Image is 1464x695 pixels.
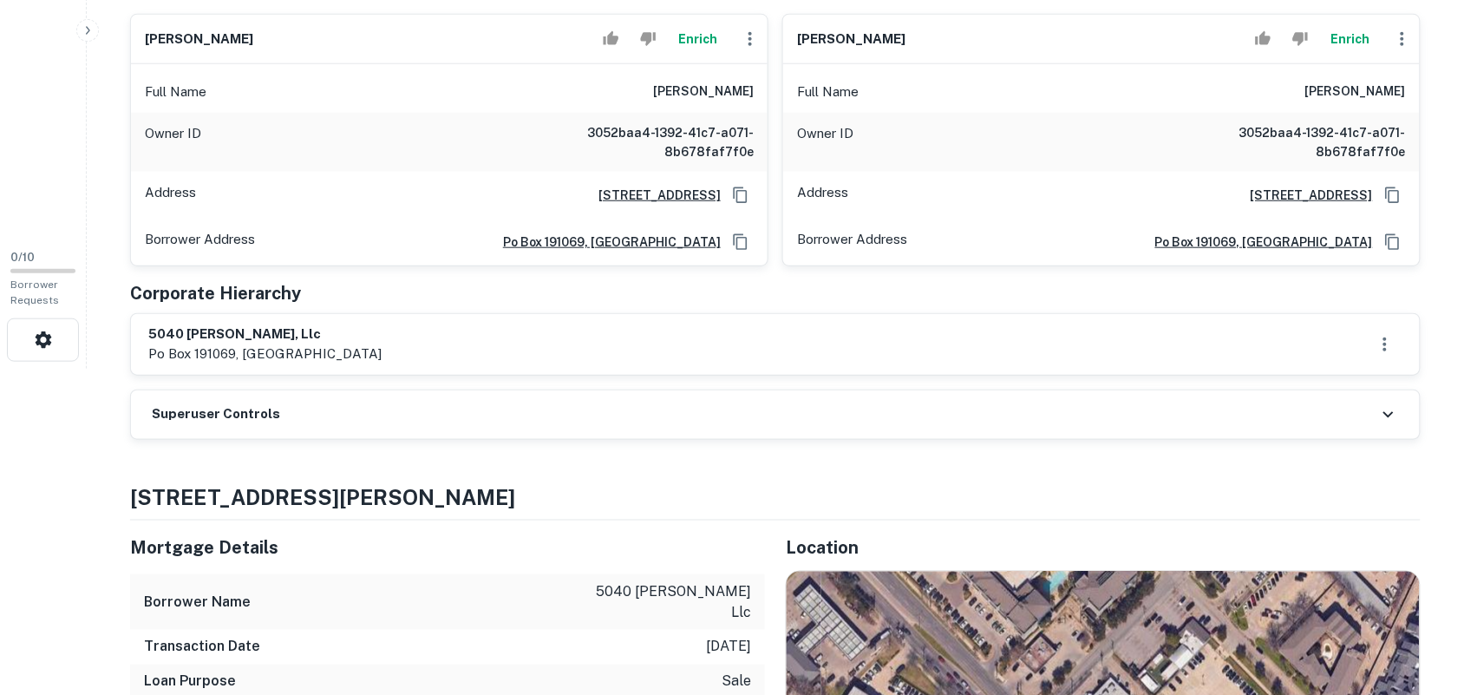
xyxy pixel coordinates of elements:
h4: [STREET_ADDRESS][PERSON_NAME] [130,482,1421,513]
button: Accept [1248,22,1278,56]
button: Copy Address [1380,229,1406,255]
h6: 3052baa4-1392-41c7-a071-8b678faf7f0e [1198,123,1406,161]
p: Address [145,182,196,208]
button: Reject [1285,22,1316,56]
p: Borrower Address [797,229,907,255]
button: Enrich [1323,22,1378,56]
h6: 3052baa4-1392-41c7-a071-8b678faf7f0e [546,123,754,161]
button: Enrich [670,22,726,56]
button: Reject [633,22,663,56]
h5: Mortgage Details [130,534,765,561]
h6: [PERSON_NAME] [1305,82,1406,102]
h5: Location [786,534,1421,561]
a: po box 191069, [GEOGRAPHIC_DATA] [489,233,721,252]
h6: [PERSON_NAME] [145,30,253,49]
p: Full Name [145,82,206,102]
h6: [PERSON_NAME] [797,30,905,49]
button: Copy Address [728,229,754,255]
p: Borrower Address [145,229,255,255]
h6: Superuser Controls [152,404,280,424]
p: [DATE] [706,637,751,658]
h6: [PERSON_NAME] [653,82,754,102]
h6: Loan Purpose [144,672,236,692]
p: Full Name [797,82,859,102]
a: po box 191069, [GEOGRAPHIC_DATA] [1141,233,1373,252]
span: 0 / 10 [10,251,35,264]
p: 5040 [PERSON_NAME] llc [595,581,751,623]
p: Address [797,182,848,208]
a: [STREET_ADDRESS] [585,186,721,205]
h6: Transaction Date [144,637,260,658]
h6: 5040 [PERSON_NAME], llc [148,325,382,344]
h5: Corporate Hierarchy [130,280,301,306]
p: po box 191069, [GEOGRAPHIC_DATA] [148,344,382,364]
p: sale [722,672,751,692]
button: Copy Address [1380,182,1406,208]
iframe: Chat Widget [1377,556,1464,639]
span: Borrower Requests [10,279,59,306]
p: Owner ID [145,123,201,161]
h6: Borrower Name [144,592,251,613]
button: Accept [596,22,626,56]
button: Copy Address [728,182,754,208]
p: Owner ID [797,123,853,161]
a: [STREET_ADDRESS] [1237,186,1373,205]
